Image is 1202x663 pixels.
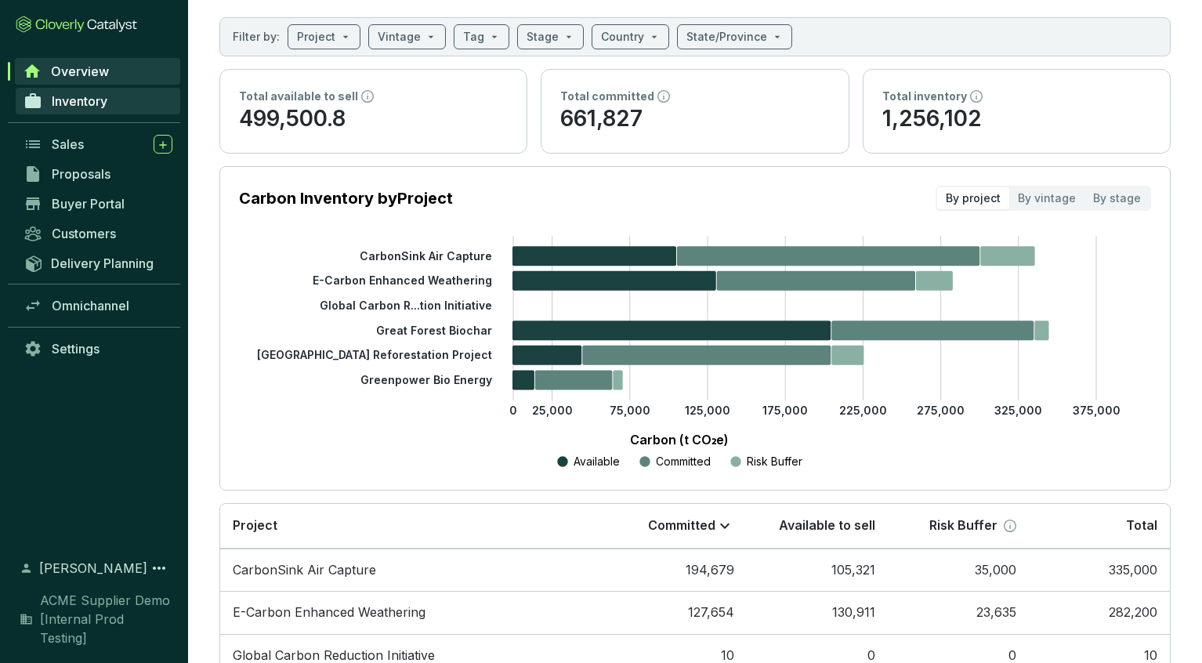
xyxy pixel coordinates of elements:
[574,454,620,469] p: Available
[220,549,606,592] td: CarbonSink Air Capture
[16,335,180,362] a: Settings
[257,348,492,361] tspan: [GEOGRAPHIC_DATA] Reforestation Project
[936,186,1151,211] div: segmented control
[52,166,110,182] span: Proposals
[560,104,829,134] p: 661,827
[994,404,1042,417] tspan: 325,000
[747,549,888,592] td: 105,321
[16,88,180,114] a: Inventory
[51,255,154,271] span: Delivery Planning
[52,196,125,212] span: Buyer Portal
[937,187,1009,209] div: By project
[239,89,358,104] p: Total available to sell
[52,341,100,357] span: Settings
[1029,591,1170,634] td: 282,200
[560,89,654,104] p: Total committed
[917,404,965,417] tspan: 275,000
[52,93,107,109] span: Inventory
[220,591,606,634] td: E-Carbon Enhanced Weathering
[888,549,1029,592] td: 35,000
[360,249,492,263] tspan: CarbonSink Air Capture
[656,454,711,469] p: Committed
[1029,549,1170,592] td: 335,000
[532,404,573,417] tspan: 25,000
[16,292,180,319] a: Omnichannel
[16,161,180,187] a: Proposals
[882,89,967,104] p: Total inventory
[747,504,888,549] th: Available to sell
[320,299,492,312] tspan: Global Carbon R...tion Initiative
[747,591,888,634] td: 130,911
[52,226,116,241] span: Customers
[1009,187,1084,209] div: By vintage
[747,454,802,469] p: Risk Buffer
[220,504,606,549] th: Project
[762,404,808,417] tspan: 175,000
[16,250,180,276] a: Delivery Planning
[239,104,508,134] p: 499,500.8
[52,298,129,313] span: Omnichannel
[16,220,180,247] a: Customers
[610,404,650,417] tspan: 75,000
[882,104,1151,134] p: 1,256,102
[360,373,492,386] tspan: Greenpower Bio Energy
[1084,187,1150,209] div: By stage
[606,549,747,592] td: 194,679
[1073,404,1121,417] tspan: 375,000
[239,187,453,209] p: Carbon Inventory by Project
[1029,504,1170,549] th: Total
[16,131,180,158] a: Sales
[52,136,84,152] span: Sales
[648,517,715,534] p: Committed
[16,190,180,217] a: Buyer Portal
[262,430,1096,449] p: Carbon (t CO₂e)
[685,404,730,417] tspan: 125,000
[888,591,1029,634] td: 23,635
[15,58,180,85] a: Overview
[39,559,147,578] span: [PERSON_NAME]
[839,404,887,417] tspan: 225,000
[929,517,997,534] p: Risk Buffer
[313,274,492,287] tspan: E-Carbon Enhanced Weathering
[606,591,747,634] td: 127,654
[51,63,109,79] span: Overview
[509,404,517,417] tspan: 0
[376,324,492,337] tspan: Great Forest Biochar
[40,591,172,647] span: ACME Supplier Demo [Internal Prod Testing]
[233,29,280,45] p: Filter by:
